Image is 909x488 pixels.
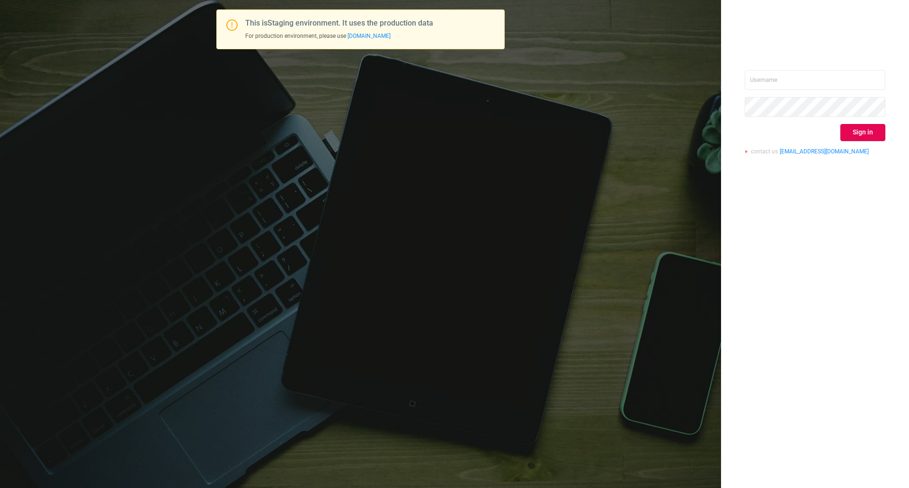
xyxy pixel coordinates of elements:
span: This is Staging environment. It uses the production data [245,18,433,27]
span: For production environment, please use [245,33,391,39]
a: [EMAIL_ADDRESS][DOMAIN_NAME] [780,148,869,155]
button: Sign in [840,124,885,141]
a: [DOMAIN_NAME] [348,33,391,39]
i: icon: exclamation-circle [226,19,238,31]
span: contact us [751,148,778,155]
input: Username [745,70,885,90]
